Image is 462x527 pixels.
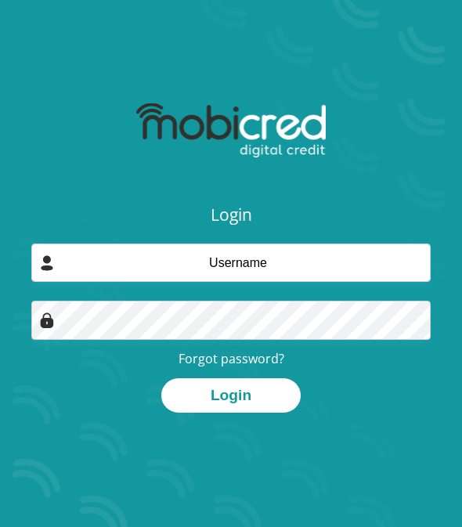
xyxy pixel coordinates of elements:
[179,350,284,367] a: Forgot password?
[31,205,431,225] h3: Login
[39,255,55,271] img: user-icon image
[39,312,55,328] img: Image
[136,103,325,158] img: mobicred logo
[161,378,301,413] button: Login
[31,244,431,282] input: Username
